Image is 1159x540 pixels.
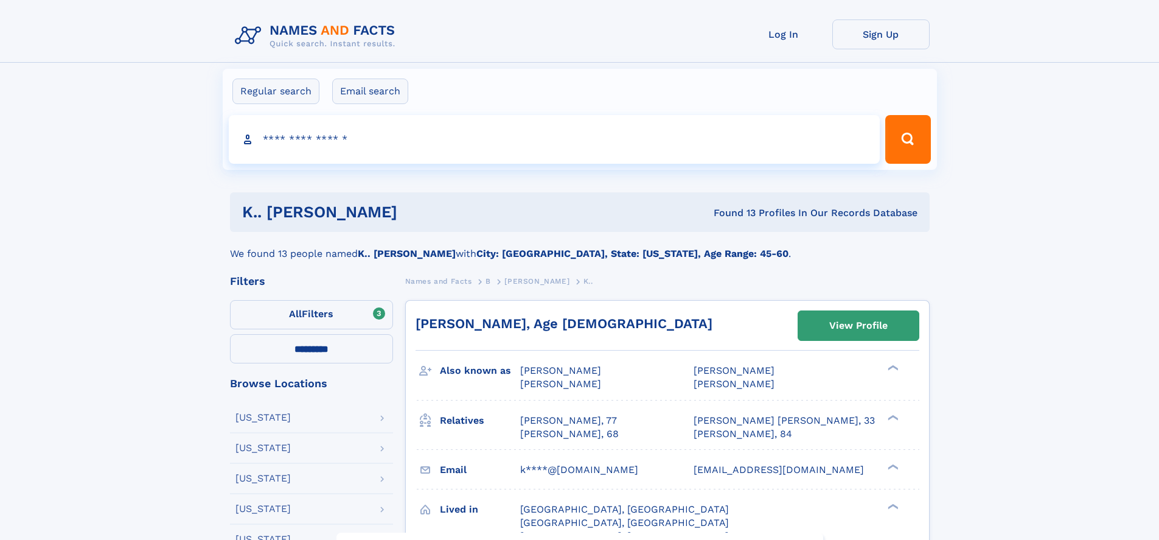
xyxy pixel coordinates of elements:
[694,365,774,376] span: [PERSON_NAME]
[520,414,617,427] a: [PERSON_NAME], 77
[230,300,393,329] label: Filters
[235,474,291,483] div: [US_STATE]
[832,19,930,49] a: Sign Up
[235,504,291,514] div: [US_STATE]
[555,206,917,220] div: Found 13 Profiles In Our Records Database
[694,414,875,427] a: [PERSON_NAME] [PERSON_NAME], 33
[440,410,520,431] h3: Relatives
[486,277,491,286] span: B
[885,463,899,471] div: ❯
[504,277,569,286] span: [PERSON_NAME]
[694,378,774,390] span: [PERSON_NAME]
[242,205,555,220] h1: k.. [PERSON_NAME]
[440,360,520,381] h3: Also known as
[504,273,569,289] a: [PERSON_NAME]
[232,79,319,104] label: Regular search
[520,517,729,528] span: [GEOGRAPHIC_DATA], [GEOGRAPHIC_DATA]
[440,499,520,520] h3: Lived in
[735,19,832,49] a: Log In
[230,276,393,287] div: Filters
[694,464,864,475] span: [EMAIL_ADDRESS][DOMAIN_NAME]
[358,248,456,259] b: K.. [PERSON_NAME]
[405,273,472,289] a: Names and Facts
[520,365,601,376] span: [PERSON_NAME]
[486,273,491,289] a: B
[416,316,712,331] a: [PERSON_NAME], Age [DEMOGRAPHIC_DATA]
[885,502,899,510] div: ❯
[332,79,408,104] label: Email search
[798,311,919,340] a: View Profile
[289,308,302,320] span: All
[440,460,520,480] h3: Email
[885,364,899,372] div: ❯
[520,378,601,390] span: [PERSON_NAME]
[230,19,405,52] img: Logo Names and Facts
[229,115,880,164] input: search input
[230,232,930,261] div: We found 13 people named with .
[476,248,788,259] b: City: [GEOGRAPHIC_DATA], State: [US_STATE], Age Range: 45-60
[520,503,729,515] span: [GEOGRAPHIC_DATA], [GEOGRAPHIC_DATA]
[583,277,593,286] span: K..
[885,413,899,421] div: ❯
[520,427,619,441] a: [PERSON_NAME], 68
[230,378,393,389] div: Browse Locations
[235,413,291,423] div: [US_STATE]
[829,312,888,340] div: View Profile
[694,427,792,441] a: [PERSON_NAME], 84
[235,443,291,453] div: [US_STATE]
[885,115,930,164] button: Search Button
